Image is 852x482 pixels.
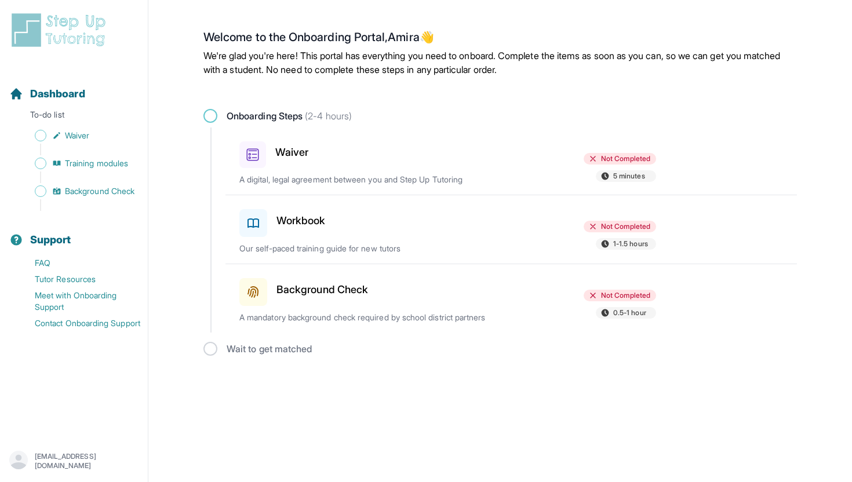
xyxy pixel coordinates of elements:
[65,130,89,141] span: Waiver
[65,158,128,169] span: Training modules
[303,110,352,122] span: (2-4 hours)
[276,282,368,298] h3: Background Check
[227,109,352,123] span: Onboarding Steps
[275,144,308,160] h3: Waiver
[239,312,511,323] p: A mandatory background check required by school district partners
[30,232,71,248] span: Support
[225,264,797,333] a: Background CheckNot Completed0.5-1 hourA mandatory background check required by school district p...
[276,213,326,229] h3: Workbook
[613,171,645,181] span: 5 minutes
[9,271,148,287] a: Tutor Resources
[239,174,511,185] p: A digital, legal agreement between you and Step Up Tutoring
[9,183,148,199] a: Background Check
[225,127,797,195] a: WaiverNot Completed5 minutesA digital, legal agreement between you and Step Up Tutoring
[9,155,148,171] a: Training modules
[239,243,511,254] p: Our self-paced training guide for new tutors
[9,86,85,102] a: Dashboard
[9,255,148,271] a: FAQ
[601,222,650,231] span: Not Completed
[35,452,139,470] p: [EMAIL_ADDRESS][DOMAIN_NAME]
[601,291,650,300] span: Not Completed
[613,308,646,317] span: 0.5-1 hour
[5,213,143,253] button: Support
[5,109,143,125] p: To-do list
[203,49,797,76] p: We're glad you're here! This portal has everything you need to onboard. Complete the items as soo...
[613,239,648,249] span: 1-1.5 hours
[65,185,134,197] span: Background Check
[9,12,112,49] img: logo
[30,86,85,102] span: Dashboard
[5,67,143,107] button: Dashboard
[203,30,797,49] h2: Welcome to the Onboarding Portal, Amira 👋
[225,195,797,264] a: WorkbookNot Completed1-1.5 hoursOur self-paced training guide for new tutors
[601,154,650,163] span: Not Completed
[9,127,148,144] a: Waiver
[9,287,148,315] a: Meet with Onboarding Support
[9,451,139,472] button: [EMAIL_ADDRESS][DOMAIN_NAME]
[9,315,148,331] a: Contact Onboarding Support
